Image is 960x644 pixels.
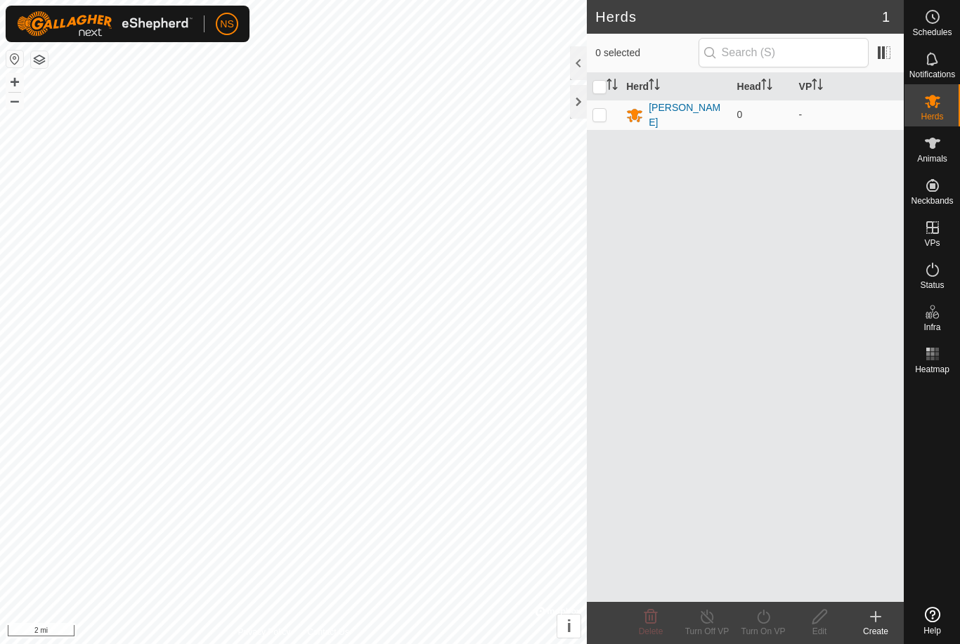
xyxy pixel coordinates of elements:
a: Contact Us [307,626,349,638]
span: NS [220,17,233,32]
a: Privacy Policy [238,626,291,638]
th: Herd [621,73,731,100]
span: Animals [917,155,947,163]
span: Schedules [912,28,952,37]
a: Help [904,601,960,640]
button: – [6,92,23,109]
p-sorticon: Activate to sort [607,81,618,92]
span: 1 [882,6,890,27]
th: Head [732,73,793,100]
span: 0 [737,109,743,120]
button: Map Layers [31,51,48,68]
div: Create [848,625,904,638]
button: i [557,615,580,638]
th: VP [793,73,904,100]
span: Heatmap [915,365,949,374]
span: i [566,617,571,636]
input: Search (S) [699,38,869,67]
span: 0 selected [595,46,698,60]
h2: Herds [595,8,882,25]
p-sorticon: Activate to sort [649,81,660,92]
span: Notifications [909,70,955,79]
div: [PERSON_NAME] [649,100,725,130]
span: Herds [921,112,943,121]
span: Help [923,626,941,635]
button: Reset Map [6,51,23,67]
p-sorticon: Activate to sort [761,81,772,92]
span: Delete [639,626,663,636]
div: Turn Off VP [679,625,735,638]
span: Infra [923,323,940,331]
span: VPs [924,239,940,247]
span: Status [920,281,944,289]
button: + [6,74,23,91]
span: Neckbands [911,197,953,205]
p-sorticon: Activate to sort [812,81,823,92]
img: Gallagher Logo [17,11,193,37]
div: Turn On VP [735,625,791,638]
td: - [793,100,904,130]
div: Edit [791,625,848,638]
